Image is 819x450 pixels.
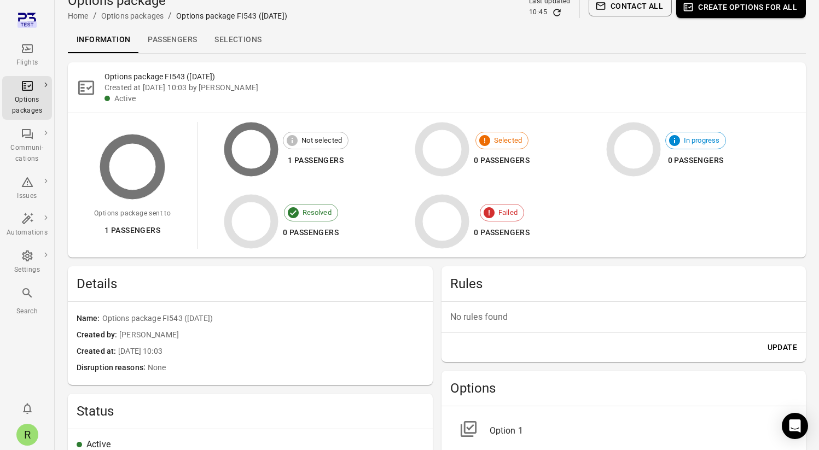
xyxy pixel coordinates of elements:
[7,57,48,68] div: Flights
[474,154,530,167] div: 0 passengers
[2,39,52,72] a: Flights
[206,27,270,53] a: Selections
[102,313,424,325] span: Options package FI543 ([DATE])
[77,329,119,341] span: Created by
[16,398,38,419] button: Notifications
[763,337,801,358] button: Update
[12,419,43,450] button: Rachel
[68,9,287,22] nav: Breadcrumbs
[119,329,423,341] span: [PERSON_NAME]
[7,265,48,276] div: Settings
[782,413,808,439] div: Open Intercom Messenger
[68,27,139,53] a: Information
[94,224,171,237] div: 1 passengers
[77,275,424,293] h2: Details
[474,226,530,239] div: 0 passengers
[529,7,547,18] div: 10:45
[77,362,148,374] span: Disruption reasons
[7,95,48,116] div: Options packages
[450,311,798,324] p: No rules found
[7,191,48,202] div: Issues
[2,76,52,120] a: Options packages
[2,172,52,205] a: Issues
[7,306,48,317] div: Search
[297,207,338,218] span: Resolved
[16,424,38,446] div: R
[114,93,797,104] div: Active
[168,9,172,22] li: /
[450,379,798,397] h2: Options
[551,7,562,18] button: Refresh data
[139,27,206,53] a: Passengers
[94,208,171,219] div: Options package sent to
[118,346,423,358] span: [DATE] 10:03
[77,346,118,358] span: Created at
[488,135,528,146] span: Selected
[283,226,339,239] div: 0 passengers
[77,313,102,325] span: Name
[77,402,424,420] h2: Status
[7,143,48,165] div: Communi-cations
[2,283,52,320] button: Search
[283,154,348,167] div: 1 passengers
[2,209,52,242] a: Automations
[450,275,798,293] h2: Rules
[295,135,348,146] span: Not selected
[68,27,806,53] div: Local navigation
[492,207,524,218] span: Failed
[68,11,89,20] a: Home
[678,135,726,146] span: In progress
[104,71,797,82] h2: Options package FI543 ([DATE])
[101,11,164,20] a: Options packages
[93,9,97,22] li: /
[490,424,789,437] div: Option 1
[176,10,287,21] div: Options package FI543 ([DATE])
[2,124,52,168] a: Communi-cations
[104,82,797,93] div: Created at [DATE] 10:03 by [PERSON_NAME]
[2,246,52,279] a: Settings
[148,362,424,374] span: None
[665,154,727,167] div: 0 passengers
[7,227,48,238] div: Automations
